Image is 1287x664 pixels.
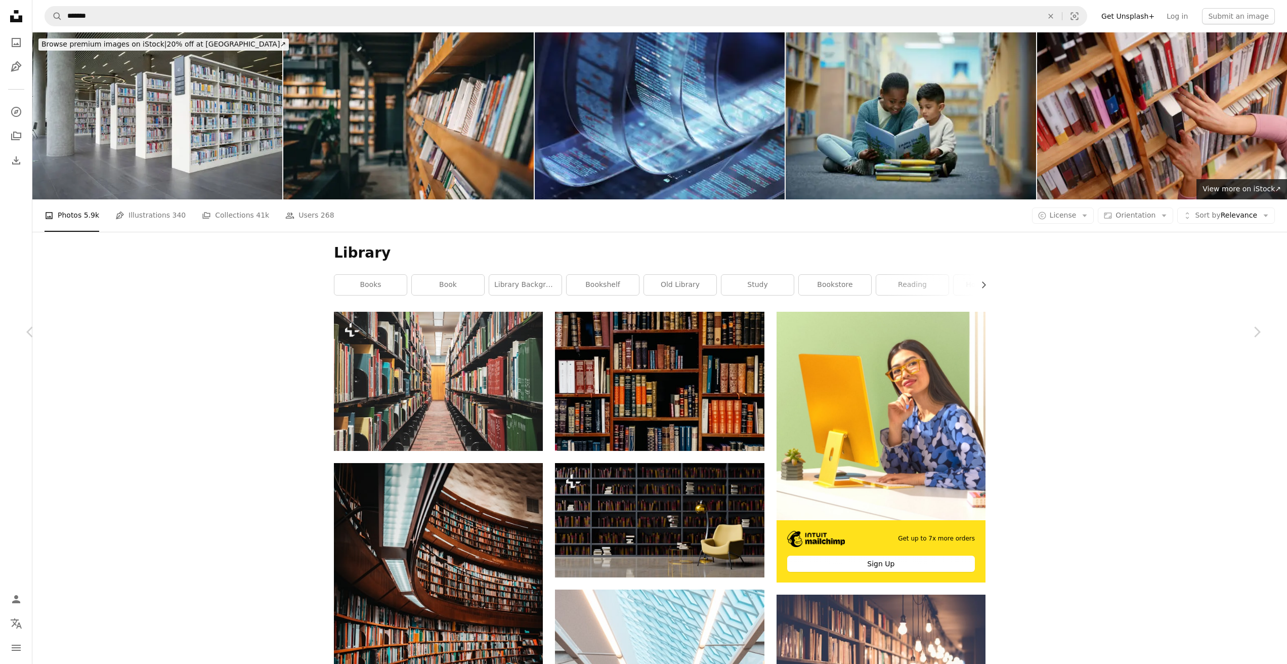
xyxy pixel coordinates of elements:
button: Submit an image [1202,8,1275,24]
span: Sort by [1195,211,1220,219]
span: Orientation [1116,211,1155,219]
a: bookstore [799,275,871,295]
span: Browse premium images on iStock | [41,40,166,48]
span: 268 [321,210,334,221]
button: Language [6,613,26,634]
a: Get Unsplash+ [1095,8,1161,24]
span: View more on iStock ↗ [1203,185,1281,193]
img: Big Data Structure. Abstract Data Blocks Concepts [535,32,785,199]
a: Log in [1161,8,1194,24]
a: Explore [6,102,26,122]
span: 340 [173,210,186,221]
h1: Library [334,244,985,262]
form: Find visuals sitewide [45,6,1087,26]
a: photo of brown wooden bookshelf [334,605,543,614]
img: assorted-title of books piled in the shelves [555,312,764,451]
a: a long row of books in a library [334,377,543,386]
a: View more on iStock↗ [1196,179,1287,199]
span: 41k [256,210,269,221]
button: License [1032,207,1094,224]
a: reading [876,275,949,295]
a: Collections 41k [202,199,269,232]
img: The bookshelf in the library is filled with bookshelves [32,32,282,199]
a: old library [644,275,716,295]
a: assorted-title of books piled in the shelves [555,377,764,386]
a: Collections [6,126,26,146]
img: A library's quiet embrace - rows of books lining wooden shelves [283,32,533,199]
a: elegant reading room with library and armchair for relaxing. space for text. 3d rendering [555,515,764,524]
a: books [334,275,407,295]
a: Photos [6,32,26,53]
a: Browse premium images on iStock|20% off at [GEOGRAPHIC_DATA]↗ [32,32,295,57]
button: Sort byRelevance [1177,207,1275,224]
a: Log in / Sign up [6,589,26,609]
span: 20% off at [GEOGRAPHIC_DATA] ↗ [41,40,286,48]
a: Get up to 7x more ordersSign Up [777,312,985,583]
img: file-1722962862010-20b14c5a0a60image [777,312,985,520]
button: scroll list to the right [974,275,985,295]
img: file-1690386555781-336d1949dad1image [787,531,845,547]
img: elegant reading room with library and armchair for relaxing. space for text. 3d rendering [555,463,764,577]
a: Download History [6,150,26,171]
a: Next [1226,283,1287,381]
span: Relevance [1195,211,1257,221]
button: Visual search [1062,7,1087,26]
a: Illustrations 340 [115,199,186,232]
a: bookshelf [567,275,639,295]
a: Users 268 [285,199,334,232]
img: Children, books and reading in library for education, language development and peer support for l... [786,32,1036,199]
span: Get up to 7x more orders [898,534,975,543]
img: a long row of books in a library [334,312,543,451]
button: Clear [1040,7,1062,26]
a: book [412,275,484,295]
button: Search Unsplash [45,7,62,26]
a: library background [489,275,562,295]
img: bookstore [1037,32,1287,199]
button: Menu [6,638,26,658]
a: home library [954,275,1026,295]
a: study [721,275,794,295]
button: Orientation [1098,207,1173,224]
a: Illustrations [6,57,26,77]
div: Sign Up [787,556,975,572]
span: License [1050,211,1077,219]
